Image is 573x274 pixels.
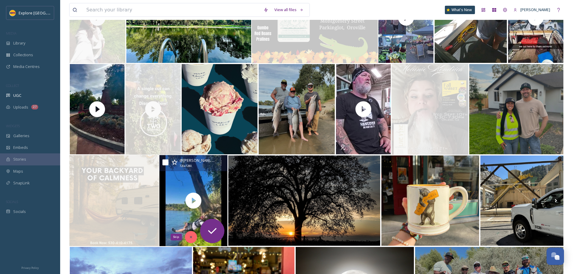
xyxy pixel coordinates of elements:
[13,133,29,139] span: Galleries
[547,248,564,265] button: Open Chat
[171,234,182,241] div: Skip
[271,4,307,16] a: View all files
[6,83,19,88] span: COLLECT
[69,155,159,246] img: At Skyway Trailer Court, every RV site comes with a dose of peace. Kick back, read a book, and le...
[179,157,223,163] span: @ [PERSON_NAME].vlogs
[125,64,181,155] img: thumbnail
[31,105,38,109] div: 27
[510,4,553,16] a: [PERSON_NAME]
[381,155,479,246] img: Fun History Fact 👉 This Day in 1850 our beautifulCalifornia became the 31st state 🇺🇸 : : #califor...
[13,93,21,98] span: UGC
[13,145,28,150] span: Embeds
[13,64,40,69] span: Media Centres
[13,40,25,46] span: Library
[179,164,191,168] span: 720 x 1280
[182,64,258,154] img: We just know Wedding Cake hates to see you coming 🍰👀 Have you tried this gluten-free, raspberry-s...
[259,64,335,154] img: Good day on the river with the boys!! #salmonfishing #bigfish #letsgofishing #fishon #chinooksalm...
[159,155,227,246] img: thumbnail
[480,155,563,246] img: TCB completing an overhaul and Taking Care of Business! tcbindustrial.net #Hydroelectric #Feather...
[6,124,20,128] span: WIDGETS
[6,31,17,35] span: MEDIA
[10,10,16,16] img: Butte%20County%20logo.png
[21,264,39,271] a: Privacy Policy
[83,3,260,17] input: Search your library
[392,64,468,155] img: ✌️Two chances to come see me sing my heart out for you this week! Tomorrow, Wednesday Sept 10th f...
[19,10,72,16] span: Explore [GEOGRAPHIC_DATA]
[70,64,125,154] img: thumbnail
[13,209,26,214] span: Socials
[21,266,39,270] span: Privacy Policy
[13,104,28,110] span: Uploads
[13,52,33,58] span: Collections
[13,168,23,174] span: Maps
[445,6,475,14] a: What's New
[520,7,550,12] span: [PERSON_NAME]
[469,64,563,154] img: ✨🏡 Big congrats to this awesome fam on their new home in Paradise, CA! 🌲💛 It was such a blast hel...
[13,156,26,162] span: Stories
[6,199,18,204] span: SOCIALS
[228,155,380,246] img: Believing in God is not about having a life free of trials it’s about knowing you never walk thro...
[13,180,30,186] span: SnapLink
[336,64,391,154] img: thumbnail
